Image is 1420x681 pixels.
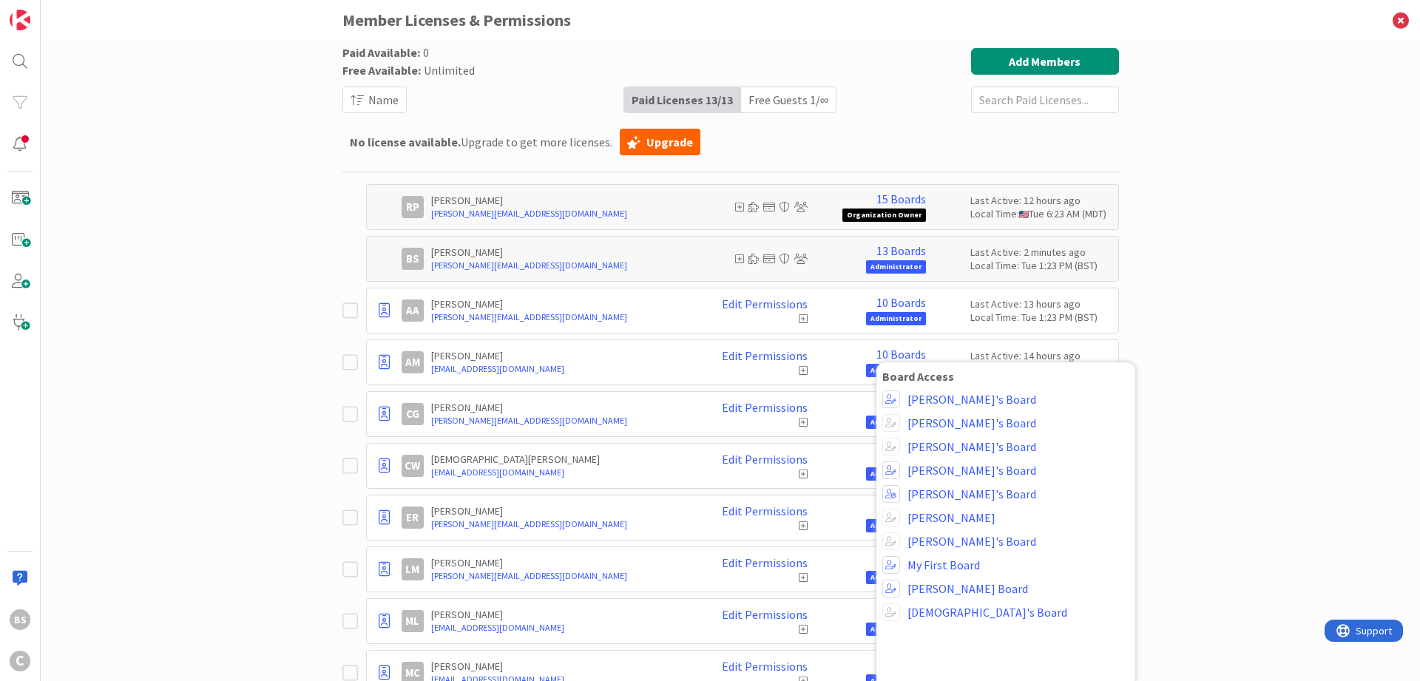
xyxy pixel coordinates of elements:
[866,260,926,274] span: Administrator
[342,45,420,60] span: Paid Available:
[342,63,421,78] span: Free Available:
[971,87,1119,113] input: Search Paid Licenses...
[431,556,689,569] p: [PERSON_NAME]
[722,608,808,621] a: Edit Permissions
[907,416,1036,430] a: [PERSON_NAME]'s Board
[866,364,926,377] span: Administrator
[866,312,926,325] span: Administrator
[866,519,926,532] span: Administrator
[431,362,689,376] a: [EMAIL_ADDRESS][DOMAIN_NAME]
[722,556,808,569] a: Edit Permissions
[722,401,808,414] a: Edit Permissions
[866,571,926,584] span: Administrator
[907,582,1028,595] a: [PERSON_NAME] Board
[431,349,689,362] p: [PERSON_NAME]
[368,91,399,109] span: Name
[431,259,689,272] a: [PERSON_NAME][EMAIL_ADDRESS][DOMAIN_NAME]
[10,10,30,30] img: Visit kanbanzone.com
[342,87,407,113] button: Name
[907,464,1036,477] a: [PERSON_NAME]'s Board
[431,311,689,324] a: [PERSON_NAME][EMAIL_ADDRESS][DOMAIN_NAME]
[431,660,689,673] p: [PERSON_NAME]
[907,440,1036,453] a: [PERSON_NAME]'s Board
[350,133,612,151] span: Upgrade to get more licenses.
[882,370,1129,383] div: Board Access
[402,506,424,529] div: ER
[402,248,424,270] div: BS
[31,2,67,20] span: Support
[970,349,1111,362] div: Last Active: 14 hours ago
[431,194,689,207] p: [PERSON_NAME]
[907,558,980,572] a: My First Board
[907,606,1067,619] a: [DEMOGRAPHIC_DATA]'s Board
[842,209,926,222] span: Organization Owner
[10,609,30,630] div: BS
[866,416,926,429] span: Administrator
[431,518,689,531] a: [PERSON_NAME][EMAIL_ADDRESS][DOMAIN_NAME]
[970,245,1111,259] div: Last Active: 2 minutes ago
[431,453,689,466] p: [DEMOGRAPHIC_DATA][PERSON_NAME]
[624,87,741,112] div: Paid Licenses 13 / 13
[350,135,461,149] b: No license available.
[907,511,995,524] a: [PERSON_NAME]
[876,192,926,206] a: 15 Boards
[866,623,926,636] span: Administrator
[970,207,1111,220] div: Local Time: Tue 6:23 AM (MDT)
[907,393,1036,406] a: [PERSON_NAME]'s Board
[424,63,475,78] span: Unlimited
[970,259,1111,272] div: Local Time: Tue 1:23 PM (BST)
[620,129,700,155] a: Upgrade
[431,207,689,220] a: [PERSON_NAME][EMAIL_ADDRESS][DOMAIN_NAME]
[971,48,1119,75] button: Add Members
[876,348,926,361] a: 10 Boards
[402,455,424,477] div: CW
[402,196,424,218] div: RP
[722,349,808,362] a: Edit Permissions
[907,535,1036,548] a: [PERSON_NAME]'s Board
[402,299,424,322] div: AA
[431,245,689,259] p: [PERSON_NAME]
[741,87,836,112] div: Free Guests 1 / ∞
[866,467,926,481] span: Administrator
[431,621,689,634] a: [EMAIL_ADDRESS][DOMAIN_NAME]
[876,244,926,257] a: 13 Boards
[876,296,926,309] a: 10 Boards
[402,610,424,632] div: ML
[423,45,429,60] span: 0
[431,297,689,311] p: [PERSON_NAME]
[431,608,689,621] p: [PERSON_NAME]
[431,569,689,583] a: [PERSON_NAME][EMAIL_ADDRESS][DOMAIN_NAME]
[970,311,1111,324] div: Local Time: Tue 1:23 PM (BST)
[431,504,689,518] p: [PERSON_NAME]
[10,651,30,671] div: C
[722,504,808,518] a: Edit Permissions
[722,660,808,673] a: Edit Permissions
[431,414,689,427] a: [PERSON_NAME][EMAIL_ADDRESS][DOMAIN_NAME]
[431,466,689,479] a: [EMAIL_ADDRESS][DOMAIN_NAME]
[402,558,424,580] div: LM
[402,403,424,425] div: CG
[431,401,689,414] p: [PERSON_NAME]
[970,194,1111,207] div: Last Active: 12 hours ago
[722,297,808,311] a: Edit Permissions
[402,351,424,373] div: AM
[970,297,1111,311] div: Last Active: 13 hours ago
[722,453,808,466] a: Edit Permissions
[907,487,1036,501] a: [PERSON_NAME]'s Board
[1019,211,1029,218] img: us.png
